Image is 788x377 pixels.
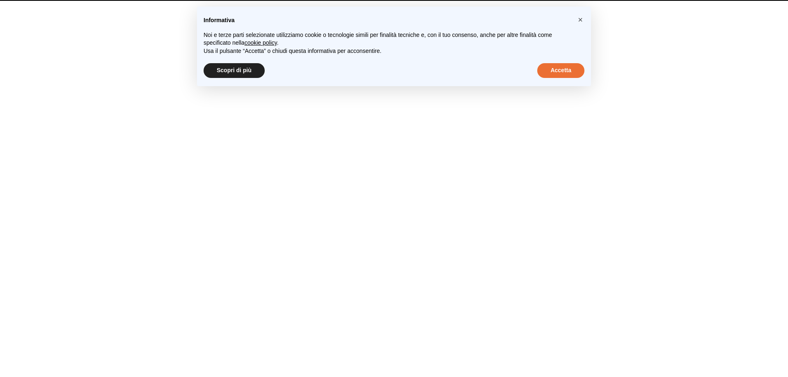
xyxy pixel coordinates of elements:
button: Scopri di più [204,63,265,78]
p: Usa il pulsante “Accetta” o chiudi questa informativa per acconsentire. [204,47,571,55]
span: × [578,15,583,24]
h2: Informativa [204,16,571,25]
button: Chiudi questa informativa [574,13,587,26]
a: cookie policy [245,39,277,46]
p: Noi e terze parti selezionate utilizziamo cookie o tecnologie simili per finalità tecniche e, con... [204,31,571,47]
button: Accetta [537,63,584,78]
